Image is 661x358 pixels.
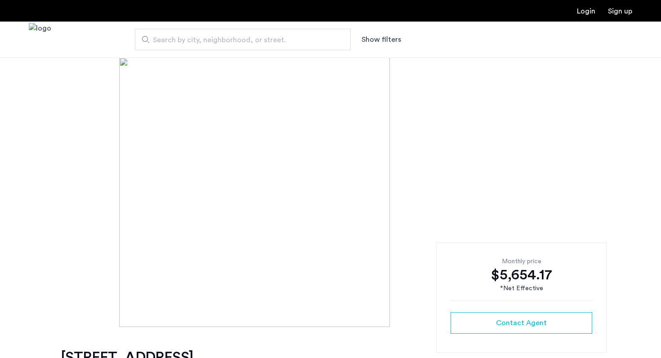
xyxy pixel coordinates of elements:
[153,35,326,45] span: Search by city, neighborhood, or street.
[119,57,542,327] img: [object%20Object]
[451,312,592,334] button: button
[577,8,595,15] a: Login
[135,29,351,50] input: Apartment Search
[29,23,51,57] a: Cazamio Logo
[451,284,592,293] div: *Net Effective
[29,23,51,57] img: logo
[451,266,592,284] div: $5,654.17
[362,34,401,45] button: Show or hide filters
[451,257,592,266] div: Monthly price
[496,318,547,328] span: Contact Agent
[608,8,632,15] a: Registration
